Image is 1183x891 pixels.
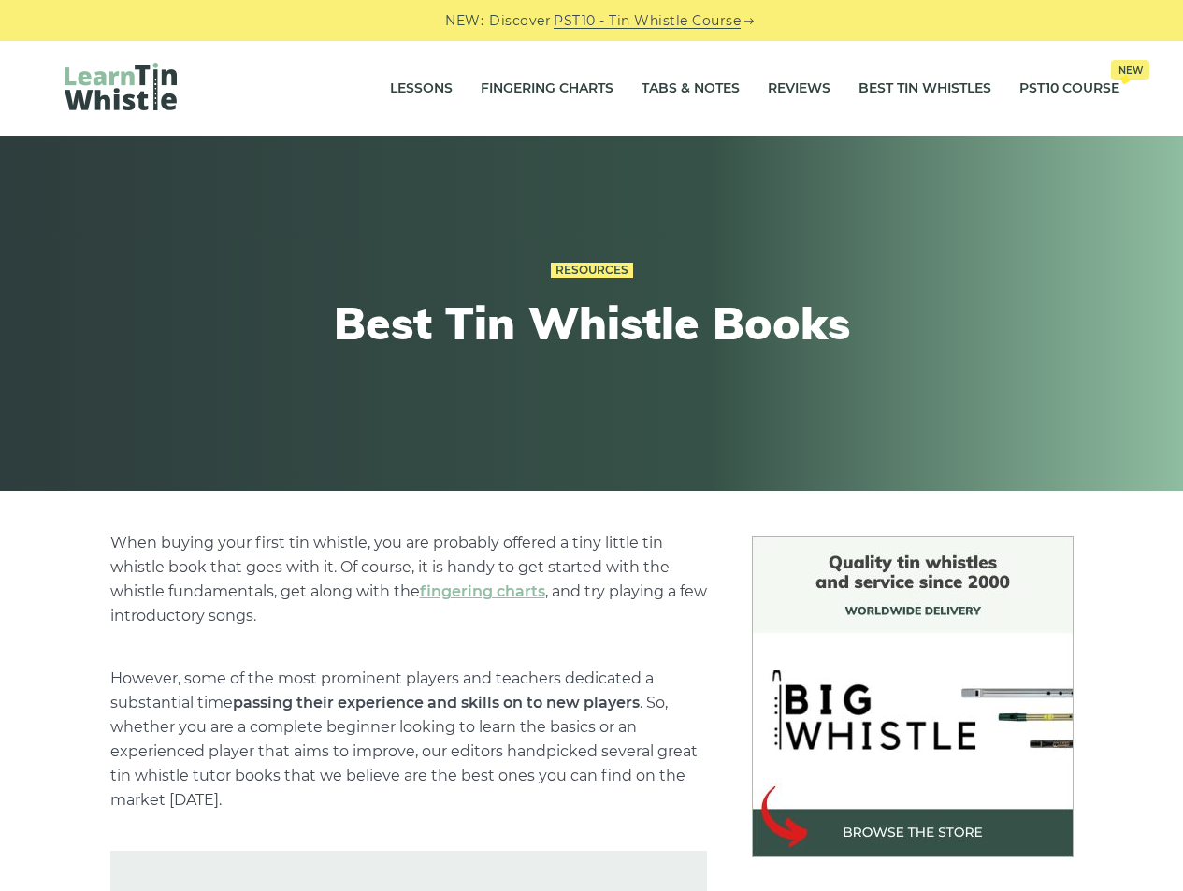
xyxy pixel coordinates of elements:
[420,582,545,600] a: fingering charts
[551,263,633,278] a: Resources
[1019,65,1119,112] a: PST10 CourseNew
[390,65,453,112] a: Lessons
[110,667,707,812] p: However, some of the most prominent players and teachers dedicated a substantial time . So, wheth...
[752,536,1074,857] img: BigWhistle Tin Whistle Store
[110,531,707,628] p: When buying your first tin whistle, you are probably offered a tiny little tin whistle book that ...
[233,694,640,711] strong: passing their experience and skills on to new players
[481,65,613,112] a: Fingering Charts
[1111,60,1149,80] span: New
[248,296,936,351] h1: Best Tin Whistle Books
[642,65,740,112] a: Tabs & Notes
[65,63,177,110] img: LearnTinWhistle.com
[768,65,830,112] a: Reviews
[858,65,991,112] a: Best Tin Whistles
